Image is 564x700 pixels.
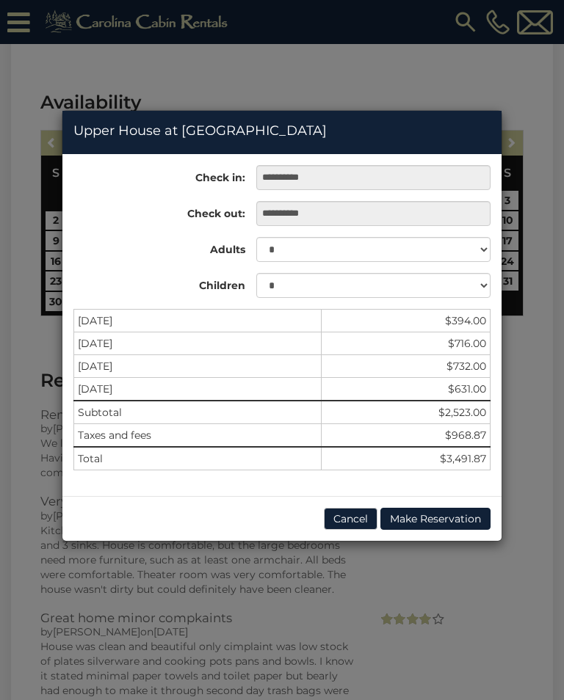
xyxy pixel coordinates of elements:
td: Subtotal [74,401,322,424]
td: [DATE] [74,310,322,332]
label: Check out: [62,201,245,221]
label: Children [62,273,245,293]
td: $394.00 [321,310,490,332]
td: [DATE] [74,355,322,378]
button: Make Reservation [380,508,491,530]
td: [DATE] [74,332,322,355]
td: $716.00 [321,332,490,355]
td: $968.87 [321,424,490,448]
h4: Upper House at [GEOGRAPHIC_DATA] [73,122,491,141]
label: Adults [62,237,245,257]
td: $2,523.00 [321,401,490,424]
td: $631.00 [321,378,490,401]
td: $732.00 [321,355,490,378]
td: [DATE] [74,378,322,401]
button: Cancel [324,508,377,530]
label: Check in: [62,165,245,185]
td: Taxes and fees [74,424,322,448]
td: $3,491.87 [321,447,490,470]
td: Total [74,447,322,470]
